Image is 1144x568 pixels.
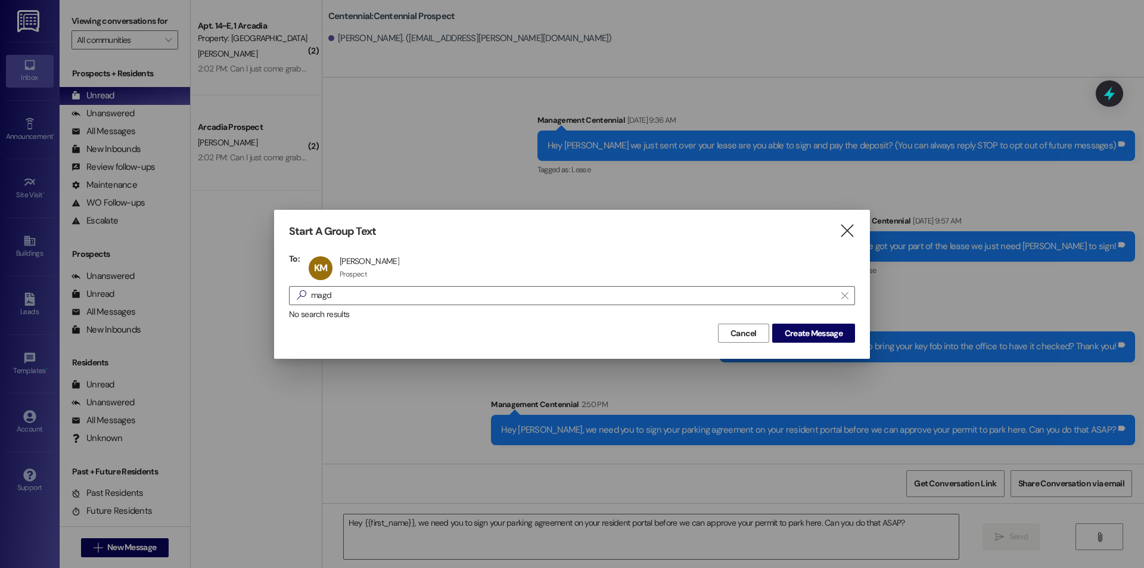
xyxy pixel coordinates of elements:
h3: Start A Group Text [289,225,376,238]
i:  [292,289,311,302]
span: KM [314,262,327,274]
span: Cancel [730,327,757,340]
span: Create Message [785,327,843,340]
h3: To: [289,253,300,264]
i:  [841,291,848,300]
input: Search for any contact or apartment [311,287,835,304]
div: Prospect [340,269,367,279]
i:  [839,225,855,237]
button: Create Message [772,324,855,343]
div: No search results [289,308,855,321]
button: Clear text [835,287,854,305]
div: [PERSON_NAME] [340,256,399,266]
button: Cancel [718,324,769,343]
